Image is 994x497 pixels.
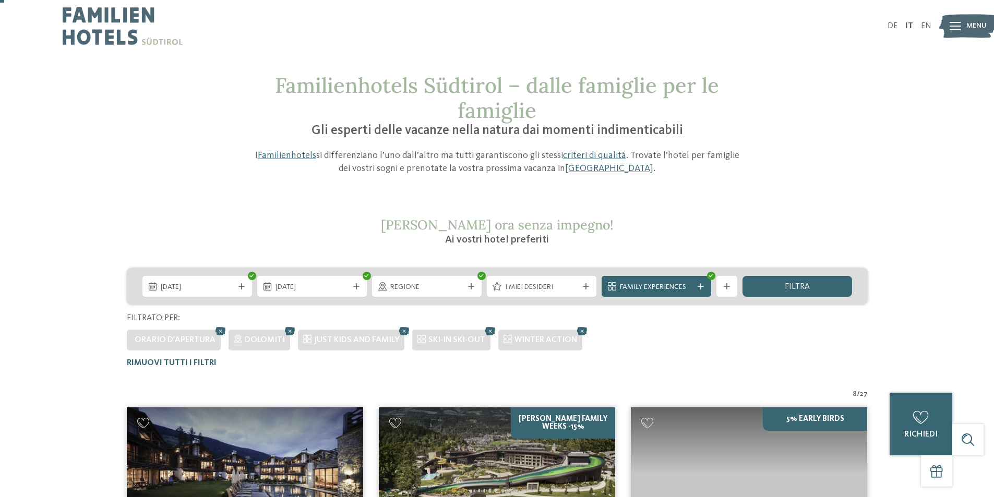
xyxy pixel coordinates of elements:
[312,124,683,137] span: Gli esperti delle vacanze nella natura dai momenti indimenticabili
[853,389,857,399] span: 8
[888,22,897,30] a: DE
[860,389,868,399] span: 27
[890,393,952,455] a: richiedi
[245,336,285,344] span: Dolomiti
[904,430,938,439] span: richiedi
[135,336,215,344] span: Orario d'apertura
[966,21,987,31] span: Menu
[428,336,485,344] span: SKI-IN SKI-OUT
[921,22,931,30] a: EN
[127,359,217,367] span: Rimuovi tutti i filtri
[275,72,719,124] span: Familienhotels Südtirol – dalle famiglie per le famiglie
[249,149,745,175] p: I si differenziano l’uno dall’altro ma tutti garantiscono gli stessi . Trovate l’hotel per famigl...
[127,314,180,322] span: Filtrato per:
[905,22,913,30] a: IT
[563,151,626,160] a: criteri di qualità
[276,282,349,293] span: [DATE]
[514,336,577,344] span: WINTER ACTION
[445,235,549,245] span: Ai vostri hotel preferiti
[314,336,399,344] span: JUST KIDS AND FAMILY
[390,282,463,293] span: Regione
[258,151,316,160] a: Familienhotels
[161,282,234,293] span: [DATE]
[381,216,614,233] span: [PERSON_NAME] ora senza impegno!
[785,283,810,291] span: filtra
[857,389,860,399] span: /
[620,282,693,293] span: Family Experiences
[565,164,653,173] a: [GEOGRAPHIC_DATA]
[505,282,578,293] span: I miei desideri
